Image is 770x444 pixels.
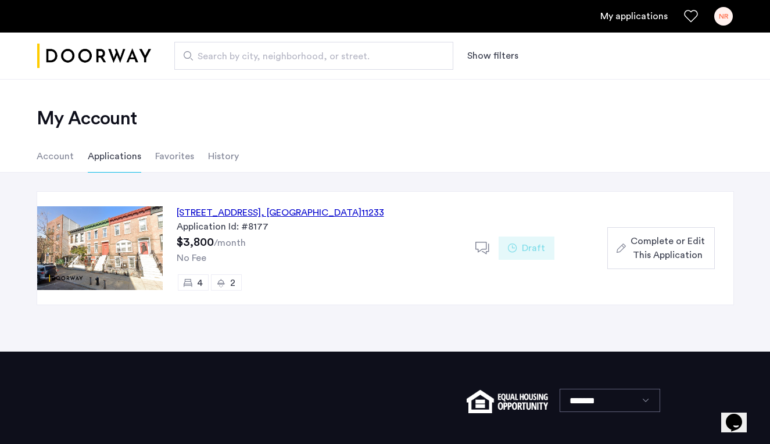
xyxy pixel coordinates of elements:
[155,140,194,173] li: Favorites
[467,390,547,413] img: equal-housing.png
[177,237,214,248] span: $3,800
[37,140,74,173] li: Account
[37,34,151,78] img: logo
[631,234,705,262] span: Complete or Edit This Application
[684,9,698,23] a: Favorites
[174,42,453,70] input: Apartment Search
[522,241,545,255] span: Draft
[560,389,660,412] select: Language select
[714,7,733,26] div: NR
[721,398,758,432] iframe: chat widget
[177,206,384,220] div: [STREET_ADDRESS] 11233
[607,227,714,269] button: button
[198,49,421,63] span: Search by city, neighborhood, or street.
[177,220,461,234] div: Application Id: #8177
[467,49,518,63] button: Show or hide filters
[197,278,203,288] span: 4
[88,140,141,173] li: Applications
[208,140,239,173] li: History
[600,9,668,23] a: My application
[261,208,361,217] span: , [GEOGRAPHIC_DATA]
[230,278,235,288] span: 2
[37,34,151,78] a: Cazamio logo
[214,238,246,248] sub: /month
[37,206,163,290] img: Apartment photo
[177,253,206,263] span: No Fee
[37,107,734,130] h2: My Account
